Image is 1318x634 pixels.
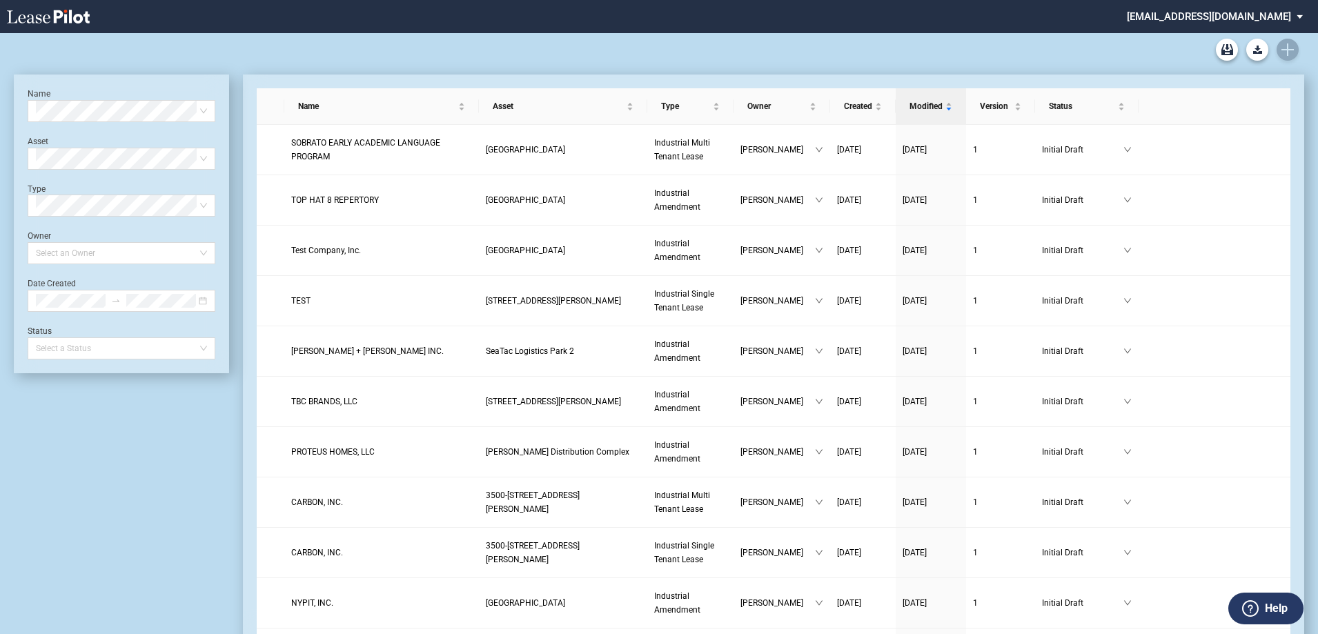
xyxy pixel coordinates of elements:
a: [DATE] [903,193,959,207]
a: [STREET_ADDRESS][PERSON_NAME] [486,395,640,408]
a: [DATE] [903,344,959,358]
a: PROTEUS HOMES, LLC [291,445,472,459]
span: down [1123,448,1132,456]
label: Date Created [28,279,76,288]
th: Asset [479,88,647,125]
a: 1 [973,344,1028,358]
label: Help [1265,600,1288,617]
a: [DATE] [903,546,959,559]
span: Industrial Multi Tenant Lease [654,491,710,514]
span: [PERSON_NAME] [740,244,815,257]
th: Created [830,88,896,125]
a: 3500-[STREET_ADDRESS][PERSON_NAME] [486,539,640,566]
span: [DATE] [903,497,927,507]
span: [PERSON_NAME] [740,344,815,358]
a: [DATE] [903,395,959,408]
th: Modified [896,88,966,125]
a: [PERSON_NAME] + [PERSON_NAME] INC. [291,344,472,358]
th: Type [647,88,734,125]
span: Kato Business Center [486,598,565,608]
a: Industrial Amendment [654,388,727,415]
span: Industrial Single Tenant Lease [654,289,714,313]
a: [DATE] [837,445,889,459]
span: NYPIT, INC. [291,598,333,608]
span: Initial Draft [1042,395,1123,408]
span: down [815,498,823,506]
a: [DATE] [837,143,889,157]
a: [GEOGRAPHIC_DATA] [486,596,640,610]
a: TEST [291,294,472,308]
span: 1 [973,598,978,608]
span: down [1123,397,1132,406]
a: Industrial Amendment [654,186,727,214]
span: down [1123,246,1132,255]
span: TEST [291,296,311,306]
span: [DATE] [837,497,861,507]
a: [DATE] [837,344,889,358]
a: Industrial Amendment [654,337,727,365]
a: [GEOGRAPHIC_DATA] [486,193,640,207]
span: [DATE] [903,195,927,205]
a: Archive [1216,39,1238,61]
span: Version [980,99,1012,113]
a: 1 [973,596,1028,610]
button: Download Blank Form [1246,39,1268,61]
a: TBC BRANDS, LLC [291,395,472,408]
span: [DATE] [903,246,927,255]
a: Test Company, Inc. [291,244,472,257]
span: swap-right [111,296,121,306]
span: 1 [973,195,978,205]
label: Asset [28,137,48,146]
span: [DATE] [837,195,861,205]
span: 1 [973,346,978,356]
a: [DATE] [903,445,959,459]
span: Industrial Amendment [654,339,700,363]
span: Industrial Amendment [654,390,700,413]
span: down [815,599,823,607]
span: Industrial Amendment [654,239,700,262]
span: down [815,146,823,154]
a: 1 [973,294,1028,308]
a: 1 [973,546,1028,559]
a: [STREET_ADDRESS][PERSON_NAME] [486,294,640,308]
span: down [815,448,823,456]
label: Status [28,326,52,336]
span: 3500-3520 Thomas Road [486,491,580,514]
a: NYPIT, INC. [291,596,472,610]
a: 3500-[STREET_ADDRESS][PERSON_NAME] [486,488,640,516]
span: Initial Draft [1042,244,1123,257]
span: Initial Draft [1042,294,1123,308]
span: KUEHNE + NAGEL INC. [291,346,444,356]
span: 3500-3520 Thomas Road [486,541,580,564]
a: 1 [973,244,1028,257]
span: [DATE] [837,346,861,356]
a: [DATE] [837,244,889,257]
span: [DATE] [903,598,927,608]
span: Initial Draft [1042,193,1123,207]
a: [GEOGRAPHIC_DATA] [486,244,640,257]
span: PROTEUS HOMES, LLC [291,447,375,457]
span: to [111,296,121,306]
span: down [1123,297,1132,305]
a: 1 [973,193,1028,207]
span: down [1123,196,1132,204]
span: Initial Draft [1042,143,1123,157]
a: [PERSON_NAME] Distribution Complex [486,445,640,459]
a: [DATE] [903,143,959,157]
span: Name [298,99,455,113]
span: [DATE] [837,145,861,155]
a: [DATE] [903,244,959,257]
th: Version [966,88,1035,125]
span: down [815,196,823,204]
label: Name [28,89,50,99]
span: CARBON, INC. [291,548,343,557]
span: Industrial Single Tenant Lease [654,541,714,564]
span: TOP HAT 8 REPERTORY [291,195,379,205]
span: Modified [909,99,943,113]
span: [PERSON_NAME] [740,596,815,610]
a: SOBRATO EARLY ACADEMIC LANGUAGE PROGRAM [291,136,472,164]
span: [DATE] [903,296,927,306]
span: [DATE] [903,145,927,155]
a: CARBON, INC. [291,546,472,559]
span: 1 [973,548,978,557]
